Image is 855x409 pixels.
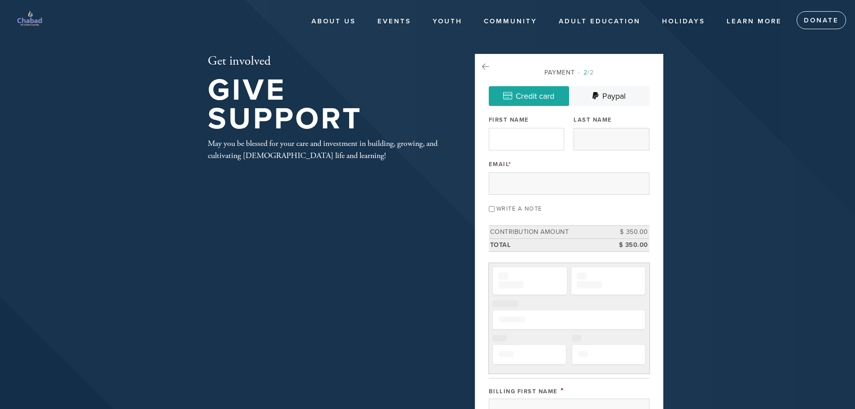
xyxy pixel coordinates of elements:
a: Youth [426,13,469,30]
a: Adult Education [552,13,647,30]
div: Payment [489,68,649,77]
span: 2 [583,69,588,76]
a: Paypal [569,86,649,106]
a: Events [371,13,418,30]
h2: Get involved [208,54,446,69]
label: Write a note [496,205,542,212]
a: About Us [305,13,363,30]
label: Last Name [574,116,612,124]
h1: Give Support [208,76,446,134]
span: This field is required. [509,161,512,168]
div: May you be blessed for your care and investment in building, growing, and cultivating [DEMOGRAPHI... [208,137,446,162]
a: Learn More [720,13,789,30]
td: $ 350.00 [609,238,649,251]
a: Donate [797,11,846,29]
img: chabad%20logo%20%283000%20x%203000%20px%29%20%282%29.png [13,4,46,37]
a: Community [477,13,544,30]
label: Email [489,160,512,168]
span: This field is required. [561,386,564,396]
label: First Name [489,116,529,124]
td: Total [489,238,609,251]
td: $ 350.00 [609,226,649,239]
a: Credit card [489,86,569,106]
td: Contribution Amount [489,226,609,239]
label: Billing First Name [489,388,558,395]
a: Holidays [655,13,712,30]
span: /2 [578,69,594,76]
